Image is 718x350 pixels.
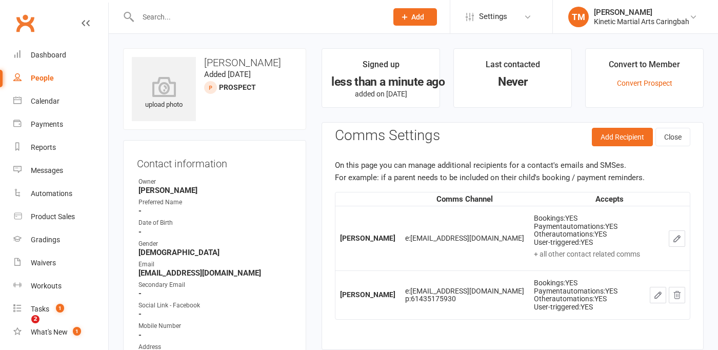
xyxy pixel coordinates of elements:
div: e: [EMAIL_ADDRESS][DOMAIN_NAME] [405,235,525,242]
a: Messages [13,159,108,182]
div: Bookings: YES [534,215,641,222]
div: Product Sales [31,212,75,221]
div: Signed up [363,58,400,76]
div: Other automations : YES [534,295,641,303]
span: Settings [479,5,507,28]
div: Payments [31,120,63,128]
a: Dashboard [13,44,108,67]
span: 2 [31,315,39,323]
div: Last contacted [486,58,540,76]
div: Calendar [31,97,59,105]
div: Payment automations : YES [534,223,641,230]
div: Automations [31,189,72,198]
th: Accepts [529,192,690,206]
div: Reports [31,143,56,151]
a: Product Sales [13,205,108,228]
time: Added [DATE] [204,70,251,79]
div: e: [EMAIL_ADDRESS][DOMAIN_NAME] [405,287,525,295]
div: Owner [138,177,292,187]
h3: Comms Settings [335,128,440,144]
snap: prospect [219,83,256,91]
div: Payment automations : YES [534,287,641,295]
a: People [13,67,108,90]
div: Tasks [31,305,49,313]
strong: - [138,289,292,298]
input: Search... [135,10,380,24]
h3: Contact information [137,154,292,169]
strong: - [138,206,292,216]
p: added on [DATE] [331,90,430,98]
div: less than a minute ago [331,76,430,87]
div: Social Link - Facebook [138,301,292,310]
button: Close [655,128,690,146]
div: TM [568,7,589,27]
span: Add [411,13,424,21]
div: Kinetic Martial Arts Caringbah [594,17,689,26]
a: Automations [13,182,108,205]
h3: [PERSON_NAME] [132,57,297,68]
div: [PERSON_NAME] [594,8,689,17]
strong: [DEMOGRAPHIC_DATA] [138,248,292,257]
a: What's New1 [13,321,108,344]
strong: - [138,330,292,340]
div: Gender [138,239,292,249]
strong: [PERSON_NAME] [340,234,395,242]
button: Add [393,8,437,26]
div: Other automations : YES [534,230,641,238]
strong: - [138,227,292,237]
div: upload photo [132,76,196,110]
a: Calendar [13,90,108,113]
div: Preferred Name [138,198,292,207]
button: Add Recipient [592,128,653,146]
strong: [EMAIL_ADDRESS][DOMAIN_NAME] [138,268,292,278]
div: User-triggered: YES [534,239,641,246]
div: Gradings [31,236,60,244]
div: Messages [31,166,63,174]
div: Mobile Number [138,321,292,331]
div: What's New [31,328,68,336]
div: Waivers [31,259,56,267]
a: Convert Prospect [617,79,672,87]
p: On this page you can manage additional recipients for a contact's emails and SMSes. For example: ... [335,159,690,184]
div: Email [138,260,292,269]
th: Comms Channel [401,192,529,206]
a: Workouts [13,275,108,298]
a: Reports [13,136,108,159]
strong: - [138,309,292,319]
strong: [PERSON_NAME] [138,186,292,195]
div: People [31,74,54,82]
div: Date of Birth [138,218,292,228]
div: Bookings: YES [534,279,641,287]
div: + all other contact related comms [534,250,641,258]
a: Payments [13,113,108,136]
span: 1 [56,304,64,313]
div: Never [463,76,562,87]
div: Convert to Member [609,58,680,76]
div: Secondary Email [138,280,292,290]
div: Workouts [31,282,62,290]
div: User-triggered: YES [534,303,641,311]
iframe: Intercom live chat [10,315,35,340]
div: p: 61435175930 [405,295,525,303]
a: Waivers [13,251,108,275]
a: Clubworx [12,10,38,36]
div: Dashboard [31,51,66,59]
span: 1 [73,327,81,336]
a: Tasks 1 [13,298,108,321]
a: Gradings [13,228,108,251]
strong: [PERSON_NAME] [340,290,395,299]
